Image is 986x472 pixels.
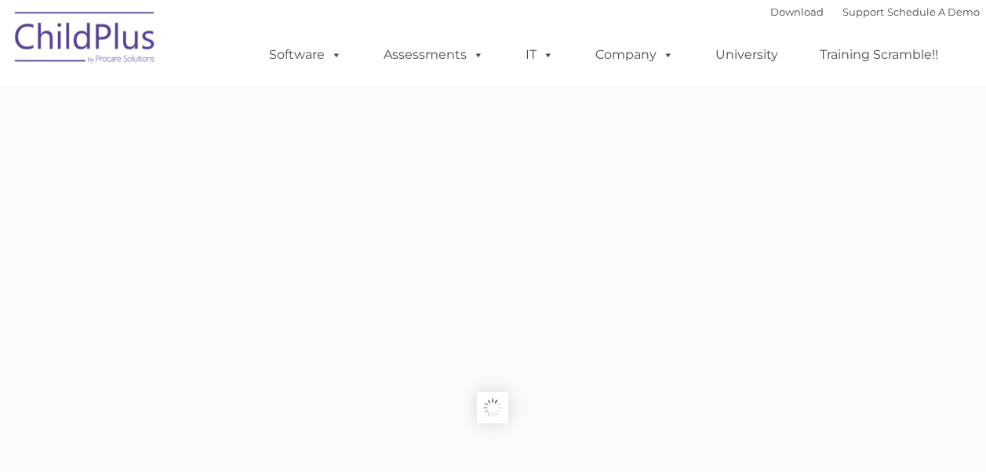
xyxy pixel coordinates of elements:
[368,39,500,71] a: Assessments
[580,39,689,71] a: Company
[700,39,794,71] a: University
[770,5,980,18] font: |
[510,39,569,71] a: IT
[253,39,358,71] a: Software
[804,39,954,71] a: Training Scramble!!
[770,5,824,18] a: Download
[842,5,884,18] a: Support
[887,5,980,18] a: Schedule A Demo
[7,1,164,79] img: ChildPlus by Procare Solutions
